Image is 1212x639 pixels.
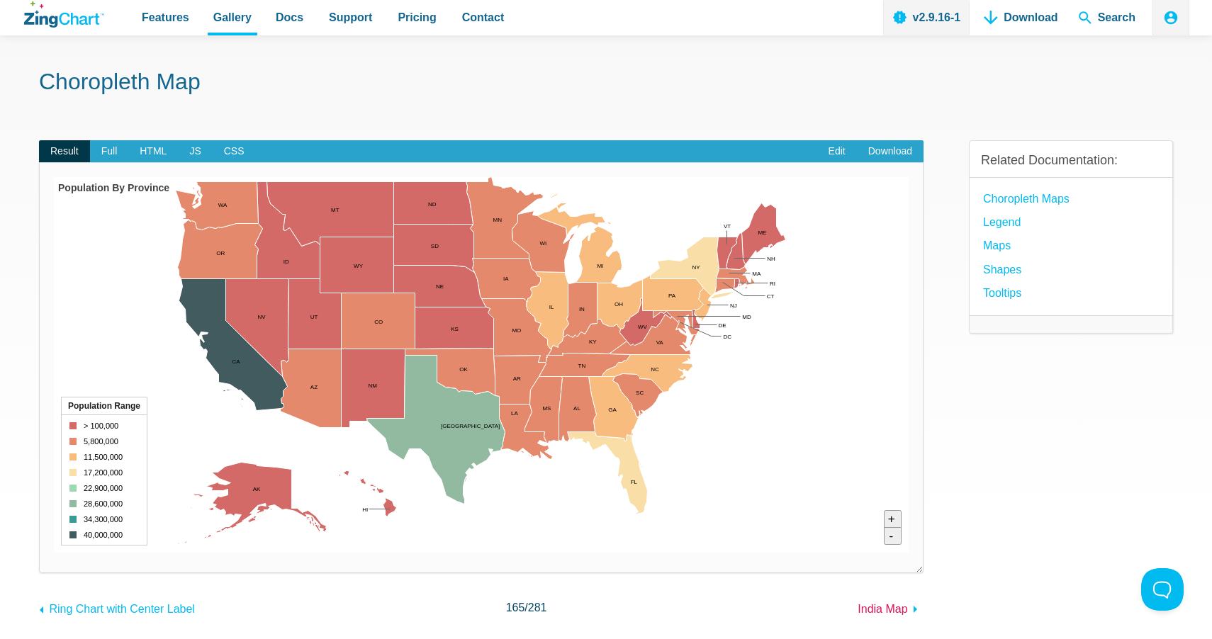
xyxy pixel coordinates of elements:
[1141,568,1184,611] iframe: Toggle Customer Support
[39,596,195,618] a: Ring Chart with Center Label
[983,236,1011,255] a: Maps
[213,8,252,27] span: Gallery
[128,140,178,163] span: HTML
[39,67,1173,99] h1: Choropleth Map
[506,601,525,613] span: 165
[24,1,104,28] a: ZingChart Logo. Click to return to the homepage
[329,8,372,27] span: Support
[39,140,90,163] span: Result
[142,8,189,27] span: Features
[858,596,924,618] a: India Map
[528,601,547,613] span: 281
[506,598,547,617] span: /
[981,152,1161,169] h3: Related Documentation:
[817,140,857,163] a: Edit
[983,189,1070,208] a: Choropleth Maps
[398,8,436,27] span: Pricing
[983,260,1021,279] a: Shapes
[858,603,907,615] span: India Map
[276,8,303,27] span: Docs
[213,140,256,163] span: CSS
[178,140,212,163] span: JS
[49,603,194,615] span: Ring Chart with Center Label
[983,283,1021,302] a: Tooltips
[983,213,1021,232] a: Legend
[857,140,924,163] a: Download
[462,8,505,27] span: Contact
[90,140,129,163] span: Full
